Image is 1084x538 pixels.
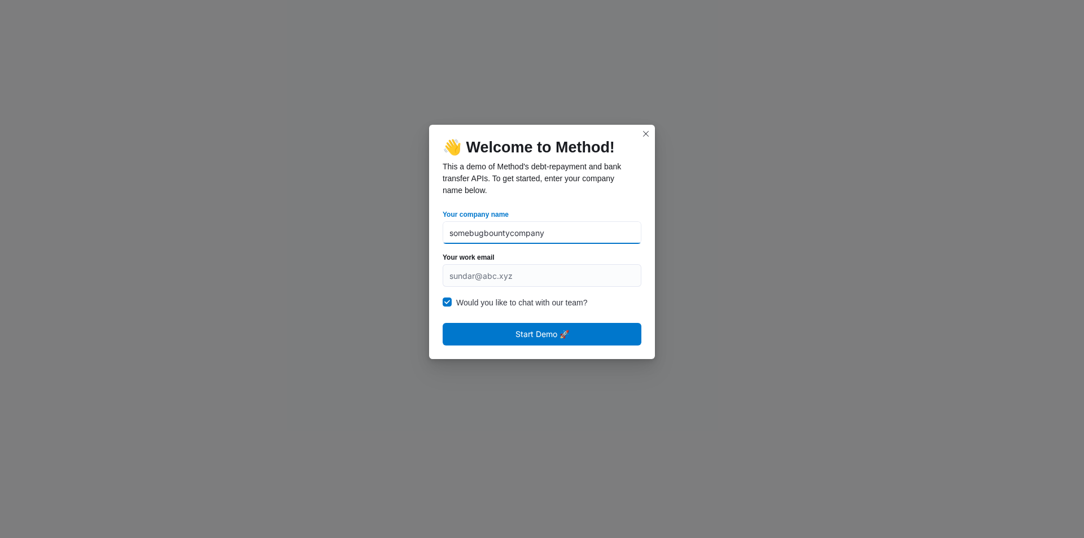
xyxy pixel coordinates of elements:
[443,296,587,309] label: Would you like to chat with our team?
[443,264,641,287] input: sundar@abc.xyz
[443,253,495,262] label: Your work email
[515,327,569,341] span: Start Demo 🚀
[443,138,632,196] div: 👋 Welcome to Method!
[639,127,653,141] button: Closes this modal window
[443,221,641,244] input: Alphabet Inc.
[443,323,641,345] button: Start Demo 🚀
[443,210,509,219] label: Your company name
[443,161,632,196] p: This a demo of Method's debt-repayment and bank transfer APIs. To get started, enter your company...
